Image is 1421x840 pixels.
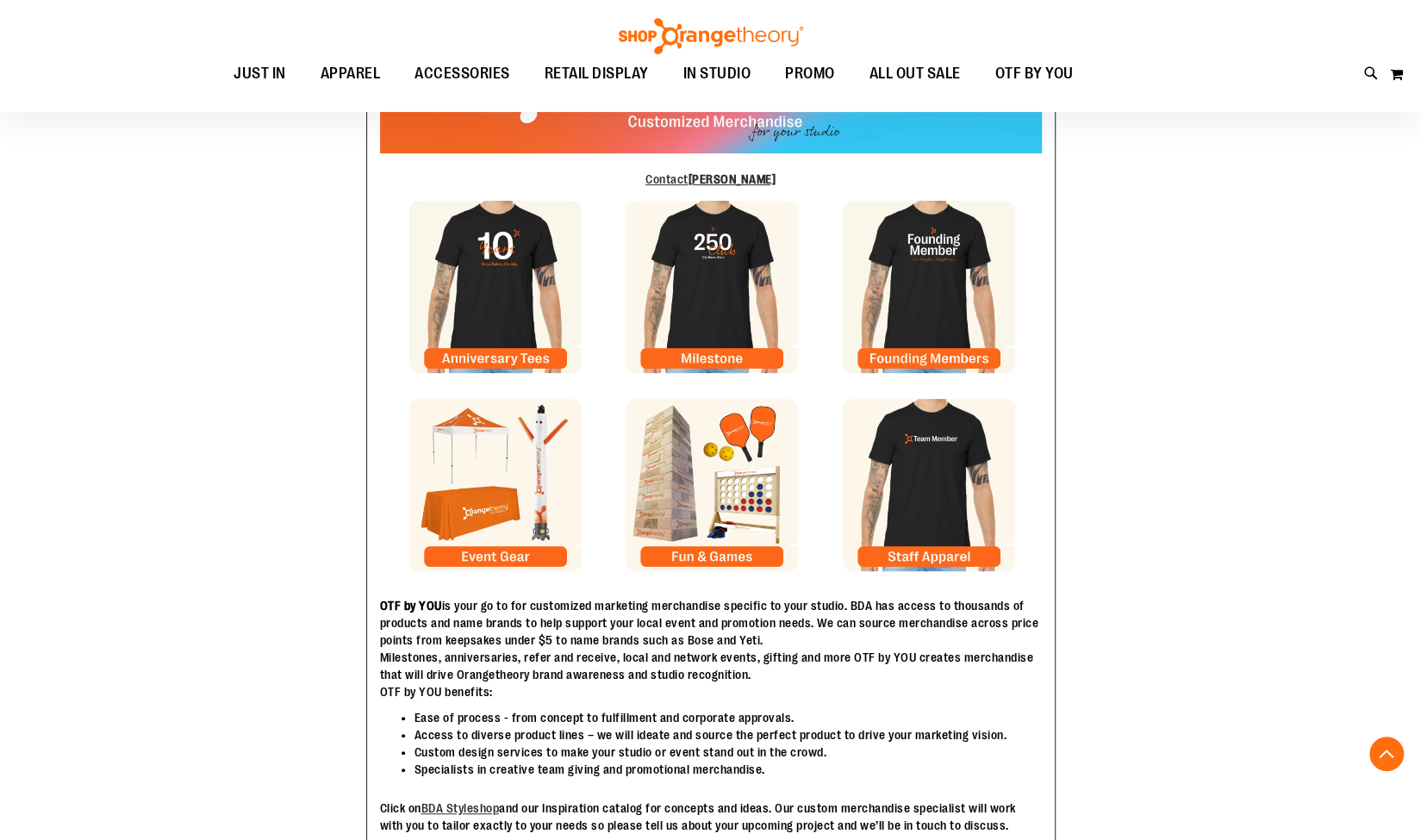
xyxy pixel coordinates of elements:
[321,54,381,93] span: APPAREL
[414,726,1042,744] li: Access to diverse product lines – we will ideate and source the perfect product to drive your mar...
[843,201,1015,373] img: Founding Member Tile
[380,597,1042,700] p: is your go to for customized marketing merchandise specific to your studio. BDA has access to tho...
[380,800,1042,834] p: Click on and our Inspiration catalog for concepts and ideas. Our custom merchandise specialist wi...
[689,172,776,186] b: [PERSON_NAME]
[616,18,806,54] img: Shop Orangetheory
[683,54,751,93] span: IN STUDIO
[545,54,649,93] span: RETAIL DISPLAY
[626,201,798,373] img: Milestone Tile
[995,54,1074,93] span: OTF BY YOU
[785,54,835,93] span: PROMO
[409,201,582,373] img: Anniversary Tile
[380,599,442,613] strong: OTF by YOU
[414,54,510,93] span: ACCESSORIES
[234,54,286,93] span: JUST IN
[869,54,961,93] span: ALL OUT SALE
[843,399,1015,571] img: Founding Member Tile
[645,172,776,186] a: Contact[PERSON_NAME]
[626,399,798,571] img: Milestone Tile
[414,761,1042,778] li: Specialists in creative team giving and promotional merchandise.
[409,399,582,571] img: Anniversary Tile
[414,744,1042,761] li: Custom design services to make your studio or event stand out in the crowd.
[414,709,1042,726] li: Ease of process - from concept to fulfillment and corporate approvals.
[1369,737,1404,771] button: Back To Top
[421,801,500,815] a: BDA Styleshop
